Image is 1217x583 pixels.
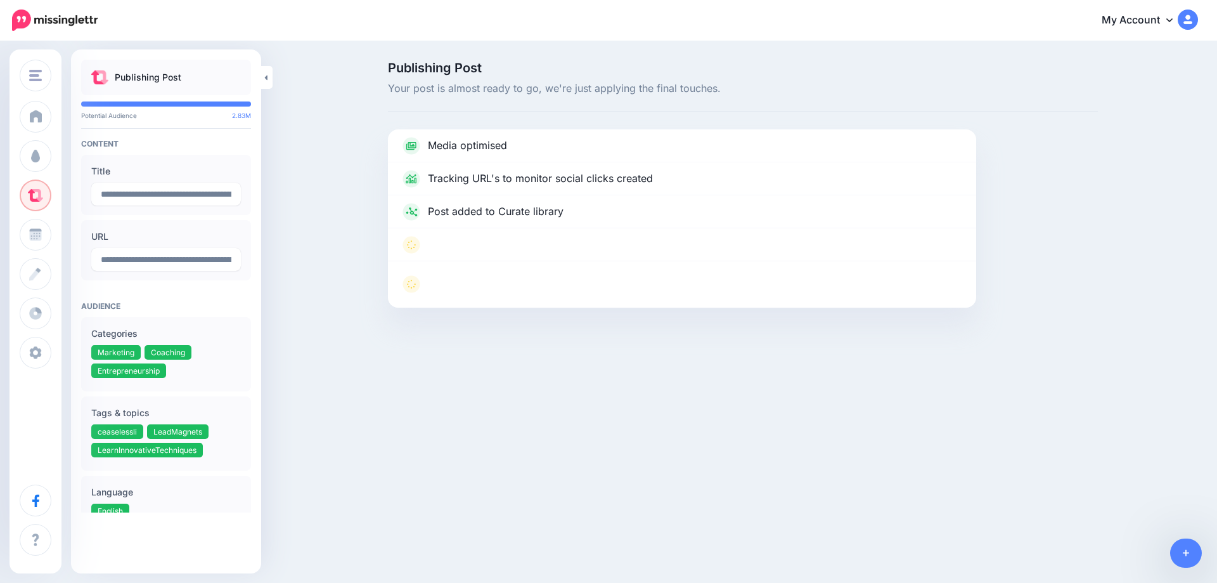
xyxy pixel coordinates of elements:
p: Post added to Curate library [428,204,563,220]
h4: Content [81,139,251,148]
span: ceaselessli [98,427,137,436]
span: LeadMagnets [153,427,202,436]
span: Coaching [151,348,185,357]
img: menu.png [29,70,42,81]
span: Entrepreneurship [98,366,160,376]
a: My Account [1089,5,1198,36]
span: Marketing [98,348,134,357]
label: Tags & topics [91,405,241,421]
label: Categories [91,326,241,341]
p: Potential Audience [81,112,251,119]
img: curate.png [91,70,108,84]
span: Publishing Post [388,62,1098,74]
span: LearnInnovativeTechniques [98,445,196,455]
h4: Audience [81,301,251,311]
p: Tracking URL's to monitor social clicks created [428,171,653,187]
label: Title [91,164,241,179]
p: Publishing Post [115,70,181,85]
span: Your post is almost ready to go, we're just applying the final touches. [388,81,1098,97]
span: English [98,506,123,516]
label: URL [91,229,241,244]
span: 2.83M [232,112,251,119]
img: Missinglettr [12,10,98,31]
p: Media optimised [428,138,507,154]
label: Language [91,485,241,500]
